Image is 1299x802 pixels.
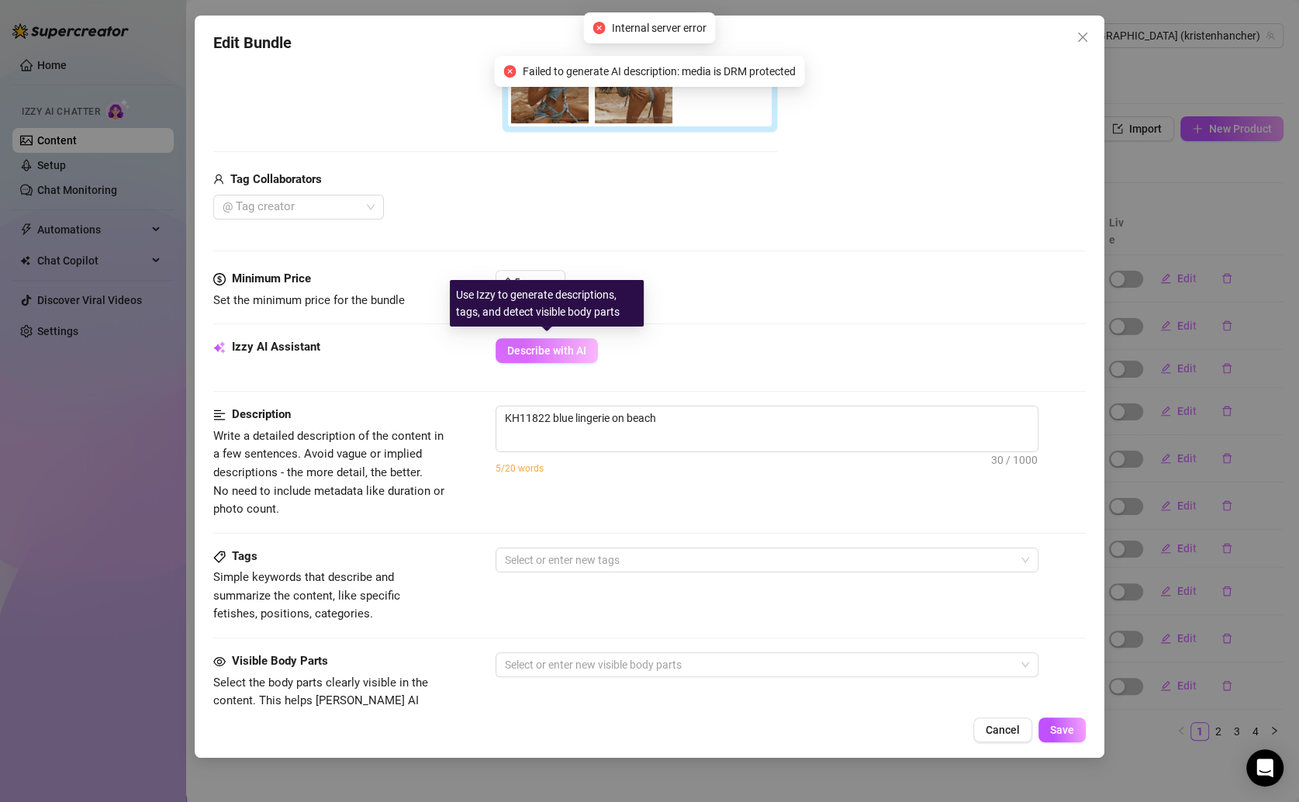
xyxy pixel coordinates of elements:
[232,340,320,354] strong: Izzy AI Assistant
[230,172,322,186] strong: Tag Collaborators
[1050,724,1074,736] span: Save
[213,551,226,563] span: tag
[232,407,291,421] strong: Description
[213,171,224,189] span: user
[593,22,606,34] span: close-circle
[450,280,644,327] div: Use Izzy to generate descriptions, tags, and detect visible body parts
[523,63,796,80] span: Failed to generate AI description: media is DRM protected
[213,270,226,289] span: dollar
[1070,25,1095,50] button: Close
[507,344,586,357] span: Describe with AI
[213,293,405,307] span: Set the minimum price for the bundle
[213,676,428,745] span: Select the body parts clearly visible in the content. This helps [PERSON_NAME] AI suggest media a...
[213,31,292,55] span: Edit Bundle
[973,717,1032,742] button: Cancel
[1076,31,1089,43] span: close
[496,406,1038,430] textarea: KH11822 blue lingerie on beach
[504,65,516,78] span: close-circle
[1038,717,1086,742] button: Save
[496,338,598,363] button: Describe with AI
[213,429,444,516] span: Write a detailed description of the content in a few sentences. Avoid vague or implied descriptio...
[213,570,400,621] span: Simple keywords that describe and summarize the content, like specific fetishes, positions, categ...
[232,654,328,668] strong: Visible Body Parts
[232,271,311,285] strong: Minimum Price
[1246,749,1283,786] div: Open Intercom Messenger
[1070,31,1095,43] span: Close
[213,406,226,424] span: align-left
[232,549,257,563] strong: Tags
[986,724,1020,736] span: Cancel
[496,463,544,474] span: 5/20 words
[213,655,226,668] span: eye
[612,19,707,36] span: Internal server error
